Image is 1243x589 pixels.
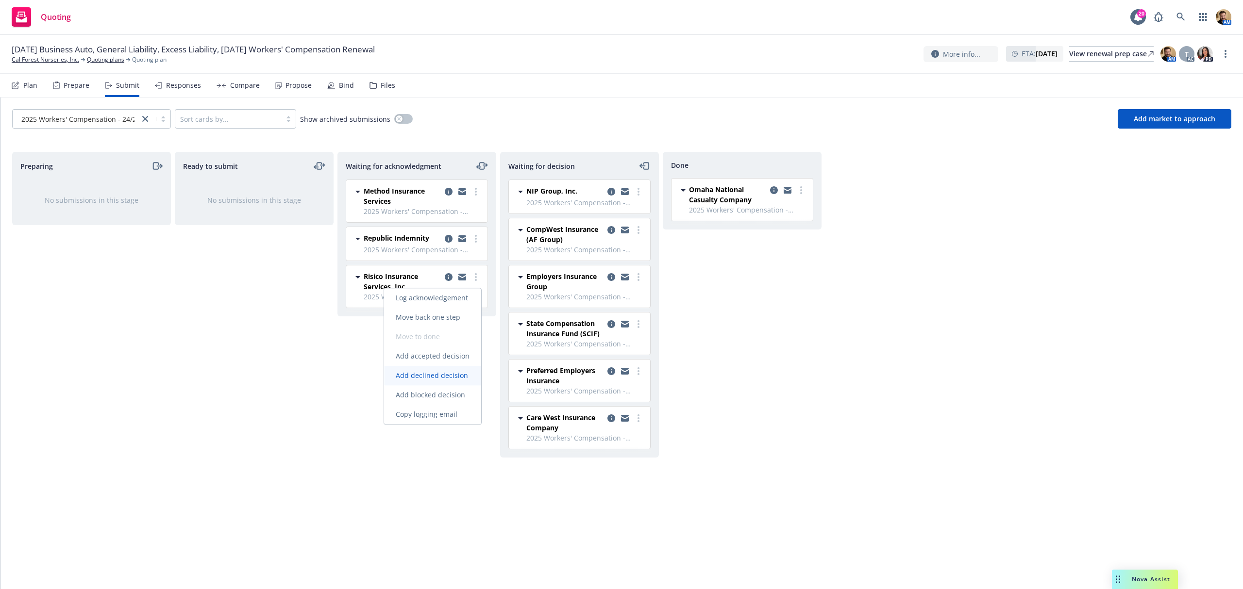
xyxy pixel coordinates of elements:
span: Add market to approach [1134,114,1215,123]
div: Responses [166,82,201,89]
div: No submissions in this stage [28,195,155,205]
a: Search [1171,7,1191,27]
a: more [633,412,644,424]
a: moveRight [151,160,163,172]
span: Employers Insurance Group [526,271,604,292]
span: Care West Insurance Company [526,412,604,433]
a: copy logging email [605,186,617,197]
a: moveLeftRight [314,160,325,172]
a: moveLeftRight [476,160,488,172]
a: copy logging email [456,233,468,245]
a: more [470,186,482,197]
button: Nova Assist [1112,570,1178,589]
a: Cal Forest Nurseries, Inc. [12,55,79,64]
span: 2025 Workers' Compensation - 24/25 Work Comp [526,245,644,255]
a: copy logging email [605,412,617,424]
a: Report a Bug [1149,7,1168,27]
button: More info... [924,46,998,62]
span: 2025 Workers' Compensation - 24/25 Work Comp [364,206,482,216]
a: moveLeft [639,160,651,172]
div: View renewal prep case [1069,47,1154,61]
a: more [633,186,644,197]
img: photo [1197,46,1213,62]
span: State Compensation Insurance Fund (SCIF) [526,318,604,339]
img: photo [1216,9,1231,25]
a: copy logging email [605,365,617,377]
span: Preferred Employers Insurance [526,365,604,386]
span: CompWest Insurance (AF Group) [526,224,604,245]
a: copy logging email [443,186,454,197]
span: 2025 Workers' Compensation - 24/25 Work Comp [526,433,644,443]
span: 2025 Workers' Compensation - 24/25 Work Comp [364,245,482,255]
span: NIP Group, Inc. [526,186,577,196]
span: Add blocked decision [384,390,477,399]
span: More info... [943,49,980,59]
span: Method Insurance Services [364,186,441,206]
a: Quoting [8,3,75,31]
span: Done [671,160,689,170]
a: copy logging email [443,271,454,283]
a: more [470,233,482,245]
a: more [633,365,644,377]
a: copy logging email [605,271,617,283]
span: Move to done [384,332,452,341]
a: copy logging email [782,184,793,196]
button: Add market to approach [1118,109,1231,129]
span: 2025 Workers' Compensation - 24/25 Work Comp [526,386,644,396]
div: Propose [286,82,312,89]
span: 2025 Workers' Compensation - 24/25 Work Comp [526,339,644,349]
span: Waiting for decision [508,161,575,171]
a: copy logging email [456,186,468,197]
span: Omaha National Casualty Company [689,184,766,205]
span: Show archived submissions [300,114,390,124]
span: 2025 Workers' Compensation - 24/25 Work ... [17,114,134,124]
a: copy logging email [443,233,454,245]
a: close [139,113,151,125]
div: No submissions in this stage [191,195,318,205]
a: more [470,271,482,283]
a: copy logging email [605,318,617,330]
a: copy logging email [619,186,631,197]
a: copy logging email [619,318,631,330]
span: Add accepted decision [384,351,481,360]
a: copy logging email [619,412,631,424]
span: Log acknowledgement [384,293,480,302]
div: Compare [230,82,260,89]
span: Ready to submit [183,161,238,171]
a: copy logging email [619,271,631,283]
a: more [633,224,644,236]
a: copy logging email [456,271,468,283]
div: Drag to move [1112,570,1124,589]
span: 2025 Workers' Compensation - 24/25 Work Comp [689,205,807,215]
div: Bind [339,82,354,89]
span: ETA : [1022,49,1058,59]
span: [DATE] Business Auto, General Liability, Excess Liability, [DATE] Workers' Compensation Renewal [12,44,375,55]
a: copy logging email [619,365,631,377]
span: Quoting [41,13,71,21]
span: 2025 Workers' Compensation - 24/25 Work ... [21,114,167,124]
div: 20 [1137,9,1146,18]
span: Republic Indemnity [364,233,429,243]
a: Quoting plans [87,55,124,64]
span: Nova Assist [1132,575,1170,583]
a: more [795,184,807,196]
a: Switch app [1193,7,1213,27]
a: more [633,318,644,330]
div: Plan [23,82,37,89]
span: Copy logging email [384,409,469,419]
span: 2025 Workers' Compensation - 24/25 Work Comp [364,292,482,302]
a: copy logging email [605,224,617,236]
span: Quoting plan [132,55,167,64]
span: Preparing [20,161,53,171]
div: Files [381,82,395,89]
div: Prepare [64,82,89,89]
a: copy logging email [619,224,631,236]
span: 2025 Workers' Compensation - 24/25 Work Comp [526,292,644,302]
span: Waiting for acknowledgment [346,161,441,171]
a: copy logging email [768,184,780,196]
span: Move back one step [384,312,472,322]
span: Add declined decision [384,371,480,380]
a: more [1220,48,1231,60]
div: Submit [116,82,139,89]
a: View renewal prep case [1069,46,1154,62]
